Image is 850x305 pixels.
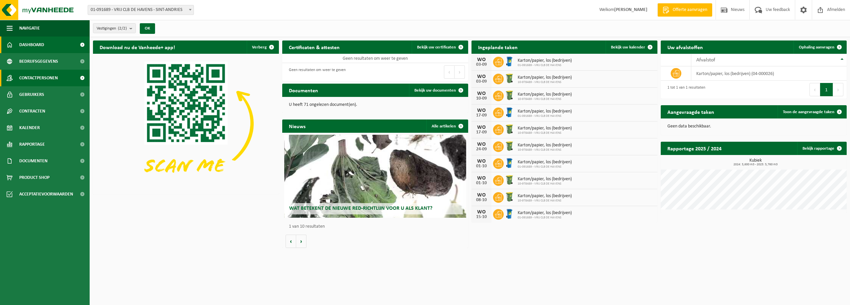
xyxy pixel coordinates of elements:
[88,5,194,15] span: 01-091689 - VRIJ CLB DE HAVENS - SINT-ANDRIES
[252,45,267,49] span: Verberg
[475,130,488,135] div: 17-09
[518,148,572,152] span: 10-978489 - VRIJ CLB DE HAVENS
[426,119,467,133] a: Alle artikelen
[504,73,515,84] img: WB-0240-HPE-GN-51
[475,113,488,118] div: 17-09
[783,110,834,114] span: Toon de aangevraagde taken
[518,92,572,97] span: Karton/papier, los (bedrijven)
[518,165,572,169] span: 01-091689 - VRIJ CLB DE HAVENS
[289,224,465,229] p: 1 van 10 resultaten
[19,37,44,53] span: Dashboard
[820,83,833,96] button: 1
[475,159,488,164] div: WO
[518,114,572,118] span: 01-091689 - VRIJ CLB DE HAVENS
[475,215,488,219] div: 15-10
[19,153,47,169] span: Documenten
[93,54,279,193] img: Download de VHEPlus App
[504,191,515,202] img: WB-0240-HPE-GN-51
[691,66,847,81] td: karton/papier, los (bedrijven) (04-000026)
[118,26,127,31] count: (2/2)
[606,40,657,54] a: Bekijk uw kalender
[518,80,572,84] span: 10-978489 - VRIJ CLB DE HAVENS
[661,105,721,118] h2: Aangevraagde taken
[444,65,455,79] button: Previous
[247,40,278,54] button: Verberg
[833,83,843,96] button: Next
[778,105,846,118] a: Toon de aangevraagde taken
[289,206,432,211] span: Wat betekent de nieuwe RED-richtlijn voor u als klant?
[475,96,488,101] div: 10-09
[475,62,488,67] div: 03-09
[475,79,488,84] div: 03-09
[455,65,465,79] button: Next
[282,40,346,53] h2: Certificaten & attesten
[19,136,45,153] span: Rapportage
[696,57,715,63] span: Afvalstof
[518,177,572,182] span: Karton/papier, los (bedrijven)
[19,20,40,37] span: Navigatie
[289,103,462,107] p: U heeft 71 ongelezen document(en).
[97,24,127,34] span: Vestigingen
[518,216,572,220] span: 01-091689 - VRIJ CLB DE HAVENS
[518,160,572,165] span: Karton/papier, los (bedrijven)
[93,40,182,53] h2: Download nu de Vanheede+ app!
[282,119,312,132] h2: Nieuws
[809,83,820,96] button: Previous
[282,54,468,63] td: Geen resultaten om weer te geven
[475,176,488,181] div: WO
[518,131,572,135] span: 10-978489 - VRIJ CLB DE HAVENS
[475,198,488,202] div: 08-10
[19,119,40,136] span: Kalender
[664,82,705,97] div: 1 tot 1 van 1 resultaten
[140,23,155,34] button: OK
[664,158,847,166] h3: Kubiek
[19,70,58,86] span: Contactpersonen
[661,40,710,53] h2: Uw afvalstoffen
[504,140,515,152] img: WB-0240-HPE-GN-51
[518,63,572,67] span: 01-091689 - VRIJ CLB DE HAVENS
[794,40,846,54] a: Ophaling aanvragen
[504,56,515,67] img: WB-0240-HPE-BE-01
[475,147,488,152] div: 24-09
[504,90,515,101] img: WB-0240-HPE-GN-51
[518,109,572,114] span: Karton/papier, los (bedrijven)
[417,45,456,49] span: Bekijk uw certificaten
[518,210,572,216] span: Karton/papier, los (bedrijven)
[475,142,488,147] div: WO
[282,84,325,97] h2: Documenten
[518,75,572,80] span: Karton/papier, los (bedrijven)
[286,235,296,248] button: Vorige
[504,107,515,118] img: WB-0240-HPE-BE-01
[475,209,488,215] div: WO
[286,65,346,79] div: Geen resultaten om weer te geven
[475,91,488,96] div: WO
[504,208,515,219] img: WB-0240-HPE-BE-01
[518,143,572,148] span: Karton/papier, los (bedrijven)
[799,45,834,49] span: Ophaling aanvragen
[284,135,467,218] a: Wat betekent de nieuwe RED-richtlijn voor u als klant?
[412,40,467,54] a: Bekijk uw certificaten
[504,157,515,169] img: WB-0240-HPE-BE-01
[797,142,846,155] a: Bekijk rapportage
[671,7,709,13] span: Offerte aanvragen
[475,192,488,198] div: WO
[518,97,572,101] span: 10-978489 - VRIJ CLB DE HAVENS
[518,58,572,63] span: Karton/papier, los (bedrijven)
[19,186,73,202] span: Acceptatievoorwaarden
[518,126,572,131] span: Karton/papier, los (bedrijven)
[504,123,515,135] img: WB-0240-HPE-GN-51
[475,74,488,79] div: WO
[475,108,488,113] div: WO
[19,86,44,103] span: Gebruikers
[409,84,467,97] a: Bekijk uw documenten
[611,45,645,49] span: Bekijk uw kalender
[475,181,488,186] div: 01-10
[518,193,572,199] span: Karton/papier, los (bedrijven)
[414,88,456,93] span: Bekijk uw documenten
[661,142,728,155] h2: Rapportage 2025 / 2024
[471,40,524,53] h2: Ingeplande taken
[667,124,840,129] p: Geen data beschikbaar.
[475,57,488,62] div: WO
[664,163,847,166] span: 2024: 3,600 m3 - 2025: 5,760 m3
